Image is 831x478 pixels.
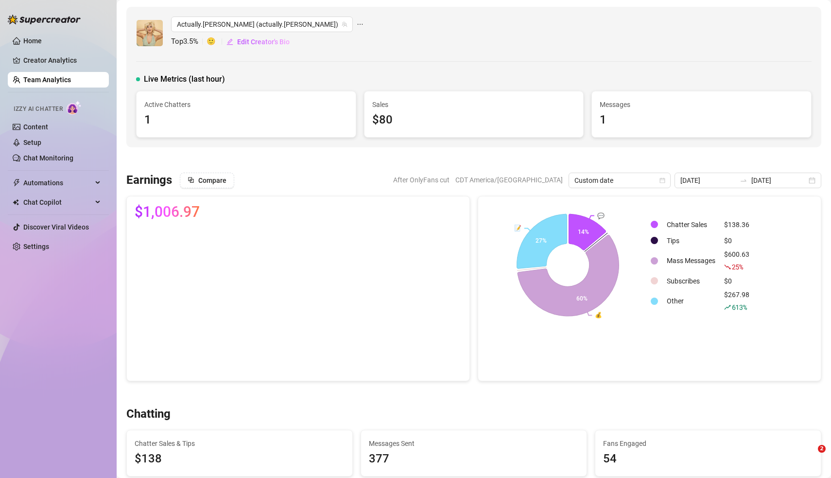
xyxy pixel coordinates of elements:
[226,34,290,50] button: Edit Creator's Bio
[13,199,19,206] img: Chat Copilot
[14,105,63,114] span: Izzy AI Chatter
[663,273,719,288] td: Subscribes
[732,302,747,312] span: 613 %
[207,36,226,48] span: 🙂
[600,111,803,129] div: 1
[135,204,200,220] span: $1,006.97
[818,445,826,453] span: 2
[144,73,225,85] span: Live Metrics (last hour)
[23,243,49,250] a: Settings
[740,177,747,184] span: swap-right
[369,438,579,449] span: Messages Sent
[226,38,233,45] span: edit
[135,438,345,449] span: Chatter Sales & Tips
[724,264,731,270] span: fall
[144,99,348,110] span: Active Chatters
[455,173,563,187] span: CDT America/[GEOGRAPHIC_DATA]
[740,177,747,184] span: to
[171,36,207,48] span: Top 3.5 %
[574,173,665,188] span: Custom date
[23,76,71,84] a: Team Analytics
[135,450,345,468] span: $138
[724,219,749,230] div: $138.36
[595,311,602,319] text: 💰
[23,175,92,191] span: Automations
[663,249,719,272] td: Mass Messages
[67,101,82,115] img: AI Chatter
[732,262,743,271] span: 25 %
[393,173,450,187] span: After OnlyFans cut
[23,223,89,231] a: Discover Viral Videos
[514,224,521,231] text: 📝
[724,304,731,311] span: rise
[188,177,194,183] span: block
[372,111,576,129] div: $80
[751,175,807,186] input: End date
[724,289,749,313] div: $267.98
[663,217,719,232] td: Chatter Sales
[126,173,172,188] h3: Earnings
[603,450,813,468] div: 54
[177,17,347,32] span: Actually.Maria (actually.maria)
[798,445,821,468] iframe: Intercom live chat
[680,175,736,186] input: Start date
[663,289,719,313] td: Other
[137,20,163,46] img: Actually.Maria
[23,139,41,146] a: Setup
[603,438,813,449] span: Fans Engaged
[23,154,73,162] a: Chat Monitoring
[597,212,605,219] text: 💬
[144,111,348,129] div: 1
[180,173,234,188] button: Compare
[23,123,48,131] a: Content
[237,38,290,46] span: Edit Creator's Bio
[659,177,665,183] span: calendar
[23,37,42,45] a: Home
[663,233,719,248] td: Tips
[724,249,749,272] div: $600.63
[13,179,20,187] span: thunderbolt
[357,17,364,32] span: ellipsis
[23,53,101,68] a: Creator Analytics
[724,235,749,246] div: $0
[8,15,81,24] img: logo-BBDzfeDw.svg
[600,99,803,110] span: Messages
[369,450,579,468] div: 377
[126,407,171,422] h3: Chatting
[724,276,749,286] div: $0
[23,195,92,210] span: Chat Copilot
[198,177,226,184] span: Compare
[342,21,347,27] span: team
[372,99,576,110] span: Sales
